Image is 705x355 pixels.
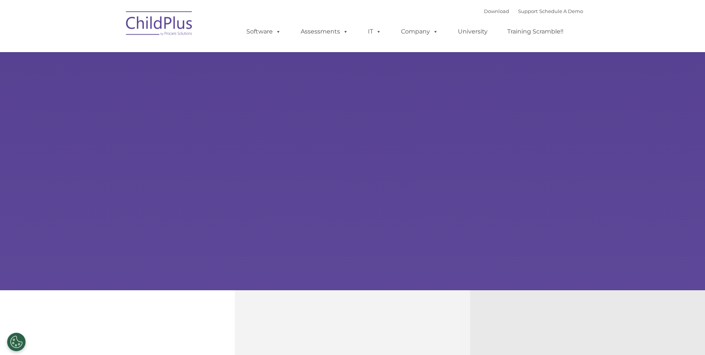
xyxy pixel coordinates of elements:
img: ChildPlus by Procare Solutions [122,6,197,43]
a: Download [484,8,509,14]
a: Support [518,8,538,14]
a: Schedule A Demo [539,8,583,14]
a: University [450,24,495,39]
a: IT [360,24,389,39]
a: Software [239,24,288,39]
a: Assessments [293,24,356,39]
font: | [484,8,583,14]
a: Training Scramble!! [500,24,571,39]
button: Cookies Settings [7,333,26,351]
a: Company [394,24,446,39]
